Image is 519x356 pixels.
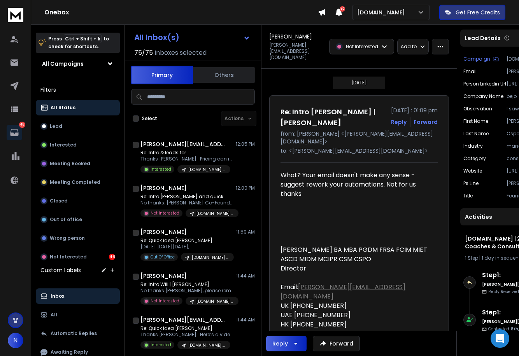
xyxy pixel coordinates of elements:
[192,255,229,260] p: [DOMAIN_NAME] | 22.7k Coaches & Consultants
[140,140,226,148] h1: [PERSON_NAME][EMAIL_ADDRESS][DOMAIN_NAME]
[134,33,179,41] h1: All Inbox(s)
[36,175,120,190] button: Meeting Completed
[463,193,473,199] p: Title
[36,156,120,171] button: Meeting Booked
[188,342,226,348] p: [DOMAIN_NAME] | 22.7k Coaches & Consultants
[36,119,120,134] button: Lead
[7,125,22,140] a: 46
[456,9,500,16] p: Get Free Credits
[463,155,486,162] p: Category
[463,143,483,149] p: Industry
[140,272,187,280] h1: [PERSON_NAME]
[154,48,207,58] h3: Inboxes selected
[19,122,25,128] p: 46
[281,106,386,128] h1: Re: Intro [PERSON_NAME] | [PERSON_NAME]
[463,180,479,187] p: Ps Line
[281,147,438,155] p: to: <[PERSON_NAME][EMAIL_ADDRESS][DOMAIN_NAME]>
[346,44,378,50] p: Not Interested
[40,266,81,274] h3: Custom Labels
[64,34,102,43] span: Ctrl + Shift + k
[51,330,97,337] p: Automatic Replies
[50,198,68,204] p: Closed
[151,254,175,260] p: Out Of Office
[236,185,255,191] p: 12:00 PM
[465,255,478,261] span: 1 Step
[50,235,85,241] p: Wrong person
[414,118,438,126] div: Forward
[51,293,64,299] p: Inbox
[36,56,120,72] button: All Campaigns
[51,105,75,111] p: All Status
[140,194,234,200] p: Re: Intro [PERSON_NAME] and quick
[391,118,407,126] button: Reply
[188,167,226,173] p: [DOMAIN_NAME] | 22.7k Coaches & Consultants
[465,34,501,42] p: Lead Details
[8,333,23,348] span: N
[236,317,255,323] p: 11:44 AM
[140,332,234,338] p: Thanks [PERSON_NAME]. Here’s a video with
[463,106,492,112] p: Observation
[463,81,506,87] p: Person Linkedin Url
[391,106,438,114] p: [DATE] : 01:09 pm
[463,68,477,75] p: Email
[36,288,120,304] button: Inbox
[8,8,23,22] img: logo
[151,298,179,304] p: Not Interested
[269,33,312,40] h1: [PERSON_NAME]
[142,115,157,122] label: Select
[134,48,153,58] span: 75 / 75
[140,244,234,250] p: [DATE] [DATE][DATE],
[50,142,77,148] p: Interested
[281,130,438,145] p: from: [PERSON_NAME] <[PERSON_NAME][EMAIL_ADDRESS][DOMAIN_NAME]>
[50,179,100,185] p: Meeting Completed
[151,210,179,216] p: Not Interested
[196,211,234,216] p: [DOMAIN_NAME] | 22.7k Coaches & Consultants
[439,5,505,20] button: Get Free Credits
[140,316,226,324] h1: [PERSON_NAME][EMAIL_ADDRESS][DOMAIN_NAME]
[463,56,499,62] button: Campaign
[491,329,509,348] div: Open Intercom Messenger
[36,100,120,115] button: All Status
[463,168,482,174] p: Website
[140,325,234,332] p: Re: Quick idea [PERSON_NAME]
[36,249,120,265] button: Not Interested46
[196,298,234,304] p: [DOMAIN_NAME] | 22.7k Coaches & Consultants
[140,156,234,162] p: Thanks [PERSON_NAME]. Pricing can range depending
[272,340,288,347] div: Reply
[340,6,345,12] span: 50
[140,184,187,192] h1: [PERSON_NAME]
[50,254,87,260] p: Not Interested
[140,150,234,156] p: Re: Intro & leads for
[50,161,90,167] p: Meeting Booked
[140,281,234,288] p: Re: Intro Will | [PERSON_NAME]
[36,137,120,153] button: Interested
[151,166,171,172] p: Interested
[281,283,405,301] a: [PERSON_NAME][EMAIL_ADDRESS][DOMAIN_NAME]
[36,212,120,227] button: Out of office
[140,200,234,206] p: No thanks. [PERSON_NAME] Co-Founder
[131,66,193,84] button: Primary
[463,131,489,137] p: Last Name
[281,171,431,199] div: What? Your email doesn't make any sense - suggest rework your automations. Not for us thanks
[266,336,307,351] button: Reply
[140,237,234,244] p: Re: Quick idea [PERSON_NAME]
[463,56,490,62] p: Campaign
[140,228,187,236] h1: [PERSON_NAME]
[48,35,109,51] p: Press to check for shortcuts.
[36,230,120,246] button: Wrong person
[269,42,324,61] p: [PERSON_NAME][EMAIL_ADDRESS][DOMAIN_NAME]
[36,307,120,323] button: All
[50,123,62,129] p: Lead
[313,336,360,351] button: Forward
[109,254,115,260] div: 46
[151,342,171,348] p: Interested
[357,9,408,16] p: [DOMAIN_NAME]
[51,312,57,318] p: All
[51,349,88,355] p: Awaiting Reply
[36,84,120,95] h3: Filters
[50,216,82,223] p: Out of office
[351,80,367,86] p: [DATE]
[140,288,234,294] p: No thanks [PERSON_NAME], please remove
[44,8,318,17] h1: Onebox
